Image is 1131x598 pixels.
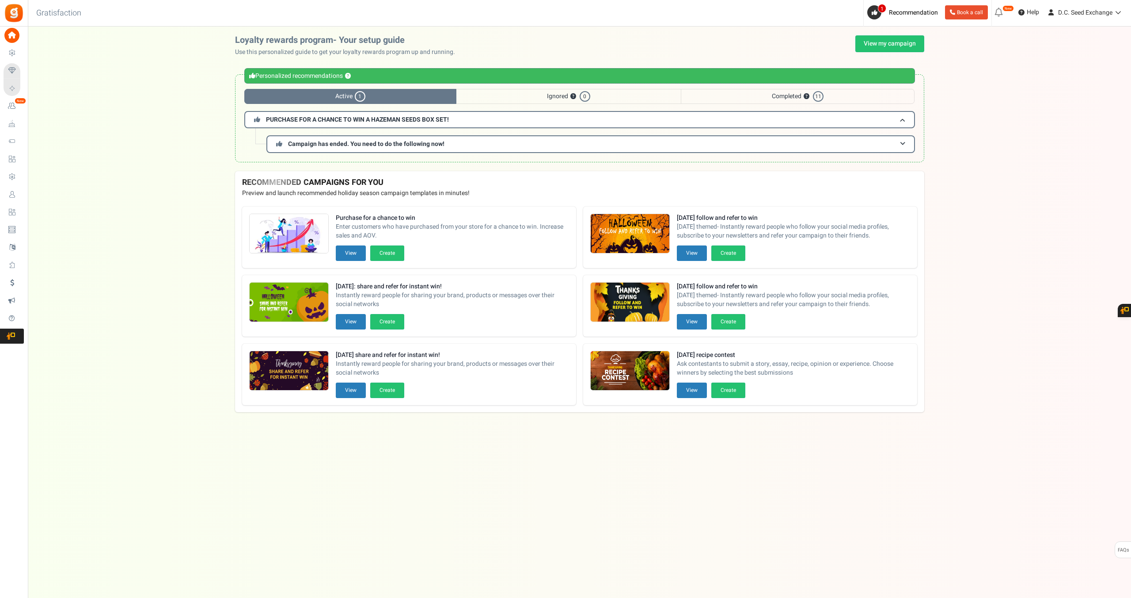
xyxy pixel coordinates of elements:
strong: [DATE] recipe contest [677,351,910,360]
button: Create [711,314,745,330]
span: Active [244,89,456,104]
span: Campaign has ended. You need to do the following now! [288,139,444,149]
span: D.C. Seed Exchange [1058,8,1112,17]
button: View [677,383,707,398]
span: Recommendation [889,8,938,17]
span: 0 [580,91,590,102]
h4: RECOMMENDED CAMPAIGNS FOR YOU [242,178,917,187]
button: View [677,314,707,330]
a: View my campaign [855,35,924,52]
button: ? [804,94,809,100]
button: Create [370,314,404,330]
span: Enter customers who have purchased from your store for a chance to win. Increase sales and AOV. [336,222,569,240]
button: ? [345,73,351,79]
a: 1 Recommendation [867,5,941,19]
button: Create [370,245,404,261]
strong: [DATE]: share and refer for instant win! [336,282,569,291]
button: View [336,245,366,261]
img: Recommended Campaigns [591,283,669,322]
p: Use this personalized guide to get your loyalty rewards program up and running. [235,48,462,57]
button: Create [711,245,745,261]
button: View [336,314,366,330]
img: Recommended Campaigns [591,351,669,391]
h2: Loyalty rewards program- Your setup guide [235,35,462,45]
em: New [1002,5,1014,11]
a: Help [1015,5,1043,19]
button: Create [370,383,404,398]
em: New [15,98,26,104]
img: Recommended Campaigns [250,351,328,391]
span: 1 [878,4,886,13]
p: Preview and launch recommended holiday season campaign templates in minutes! [242,189,917,198]
span: [DATE] themed- Instantly reward people who follow your social media profiles, subscribe to your n... [677,291,910,309]
a: New [4,99,24,114]
a: Book a call [945,5,988,19]
span: Help [1025,8,1039,17]
img: Recommended Campaigns [250,214,328,254]
img: Gratisfaction [4,3,24,23]
span: FAQs [1117,542,1129,559]
button: View [677,245,707,261]
button: ? [570,94,576,100]
span: Ask contestants to submit a story, essay, recipe, opinion or experience. Choose winners by select... [677,360,910,377]
strong: [DATE] follow and refer to win [677,214,910,222]
strong: Purchase for a chance to win [336,214,569,222]
span: 1 [355,91,365,102]
div: Personalized recommendations [244,68,915,84]
strong: [DATE] follow and refer to win [677,282,910,291]
img: Recommended Campaigns [250,283,328,322]
h3: Gratisfaction [27,4,91,22]
span: Instantly reward people for sharing your brand, products or messages over their social networks [336,291,569,309]
span: 11 [813,91,824,102]
strong: [DATE] share and refer for instant win! [336,351,569,360]
span: Ignored [456,89,681,104]
span: [DATE] themed- Instantly reward people who follow your social media profiles, subscribe to your n... [677,222,910,240]
span: Completed [681,89,915,104]
img: Recommended Campaigns [591,214,669,254]
span: Instantly reward people for sharing your brand, products or messages over their social networks [336,360,569,377]
button: Create [711,383,745,398]
span: PURCHASE FOR A CHANCE TO WIN A HAZEMAN SEEDS BOX SET! [266,115,449,124]
button: View [336,383,366,398]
